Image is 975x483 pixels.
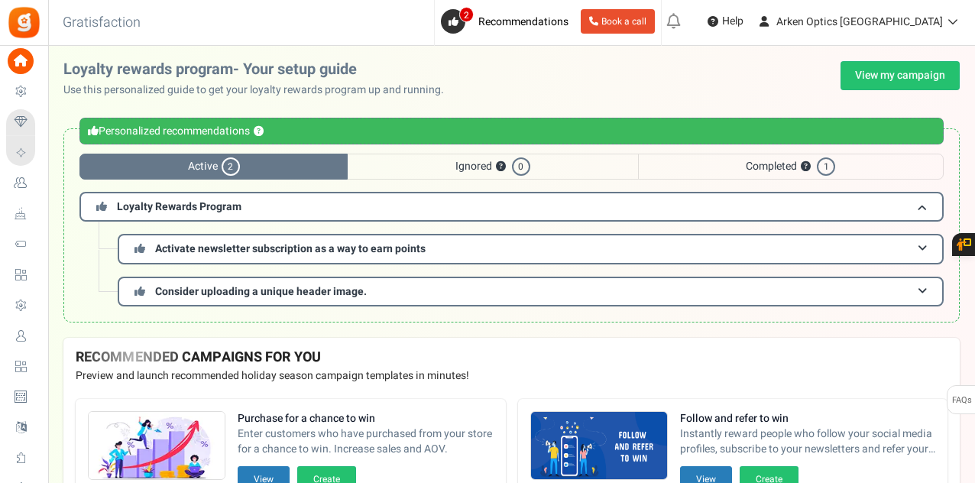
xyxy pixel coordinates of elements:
[89,412,225,481] img: Recommended Campaigns
[496,162,506,172] button: ?
[155,284,367,300] span: Consider uploading a unique header image.
[76,368,947,384] p: Preview and launch recommended holiday season campaign templates in minutes!
[222,157,240,176] span: 2
[638,154,944,180] span: Completed
[46,8,157,38] h3: Gratisfaction
[478,14,568,30] span: Recommendations
[348,154,637,180] span: Ignored
[680,411,936,426] strong: Follow and refer to win
[7,5,41,40] img: Gratisfaction
[79,118,944,144] div: Personalized recommendations
[951,386,972,415] span: FAQs
[238,411,494,426] strong: Purchase for a chance to win
[117,199,241,215] span: Loyalty Rewards Program
[155,241,426,257] span: Activate newsletter subscription as a way to earn points
[718,14,743,29] span: Help
[459,7,474,22] span: 2
[238,426,494,457] span: Enter customers who have purchased from your store for a chance to win. Increase sales and AOV.
[76,350,947,365] h4: RECOMMENDED CAMPAIGNS FOR YOU
[441,9,575,34] a: 2 Recommendations
[776,14,943,30] span: Arken Optics [GEOGRAPHIC_DATA]
[531,412,667,481] img: Recommended Campaigns
[701,9,750,34] a: Help
[817,157,835,176] span: 1
[680,426,936,457] span: Instantly reward people who follow your social media profiles, subscribe to your newsletters and ...
[63,61,456,78] h2: Loyalty rewards program- Your setup guide
[581,9,655,34] a: Book a call
[801,162,811,172] button: ?
[63,83,456,98] p: Use this personalized guide to get your loyalty rewards program up and running.
[79,154,348,180] span: Active
[512,157,530,176] span: 0
[254,127,264,137] button: ?
[841,61,960,90] a: View my campaign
